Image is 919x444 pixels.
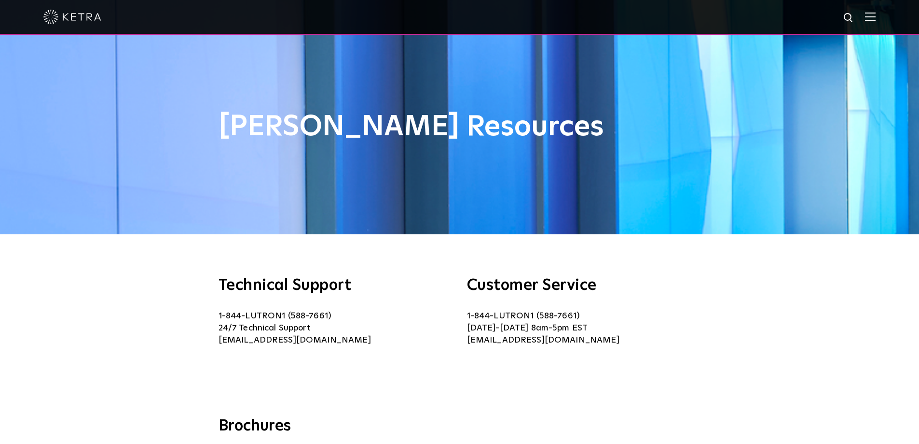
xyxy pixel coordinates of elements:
h3: Brochures [219,416,701,437]
img: ketra-logo-2019-white [43,10,101,24]
h3: Customer Service [467,278,701,293]
a: [EMAIL_ADDRESS][DOMAIN_NAME] [219,336,371,344]
h3: Technical Support [219,278,453,293]
img: search icon [843,12,855,24]
p: 1-844-LUTRON1 (588-7661) 24/7 Technical Support [219,310,453,346]
p: 1-844-LUTRON1 (588-7661) [DATE]-[DATE] 8am-5pm EST [EMAIL_ADDRESS][DOMAIN_NAME] [467,310,701,346]
img: Hamburger%20Nav.svg [865,12,876,21]
h1: [PERSON_NAME] Resources [219,111,701,143]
